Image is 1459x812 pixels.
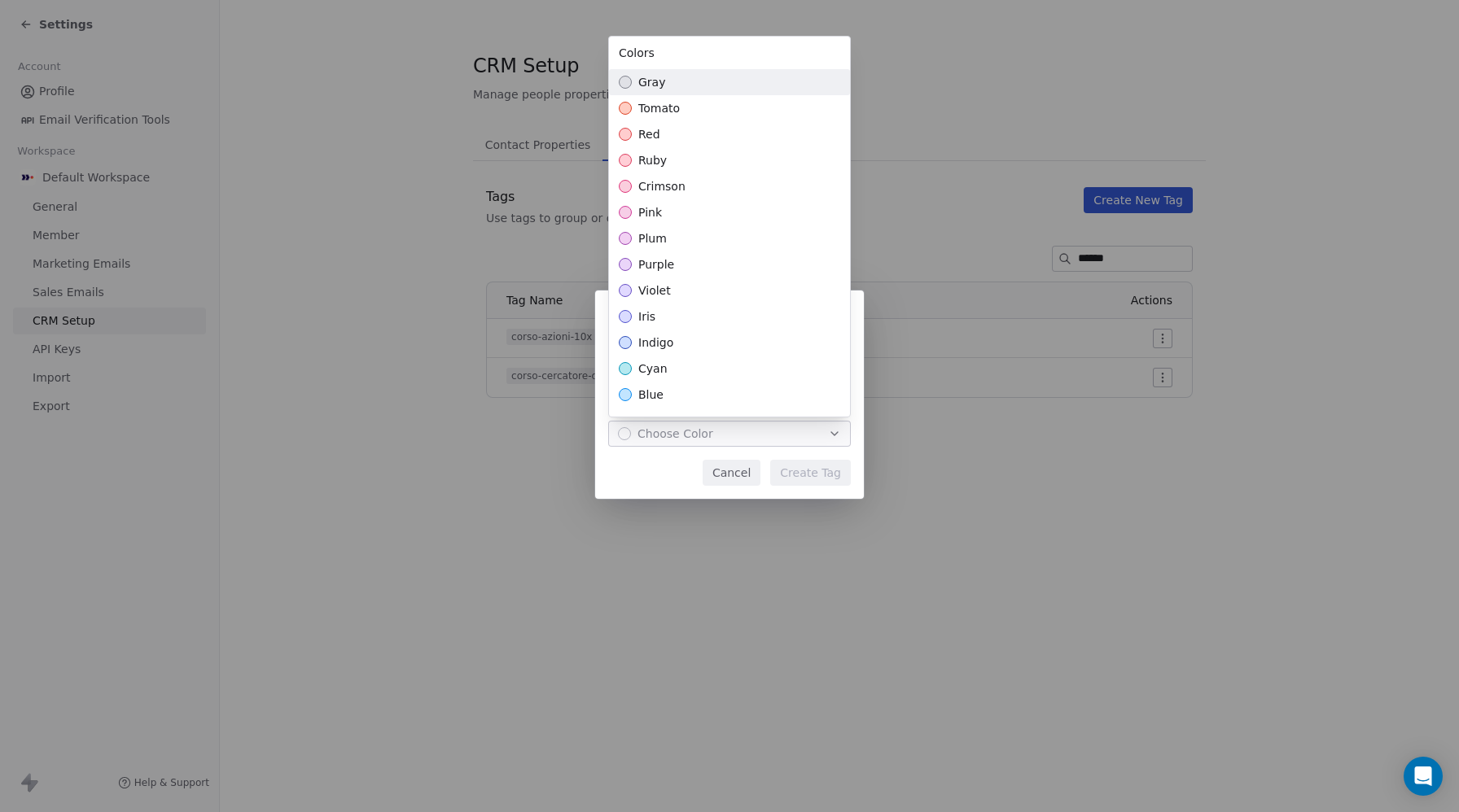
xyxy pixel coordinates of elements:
span: ruby [638,152,667,168]
span: cyan [638,360,668,377]
span: purple [638,256,674,273]
span: pink [638,204,662,220]
span: Colors [619,46,655,59]
div: Suggestions [609,69,850,746]
span: red [638,126,660,142]
span: violet [638,282,671,299]
span: blue [638,386,664,403]
span: crimson [638,178,686,194]
span: iris [638,308,655,325]
span: indigo [638,334,673,351]
span: gray [638,74,665,90]
span: tomato [638,100,680,116]
span: plum [638,230,667,247]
